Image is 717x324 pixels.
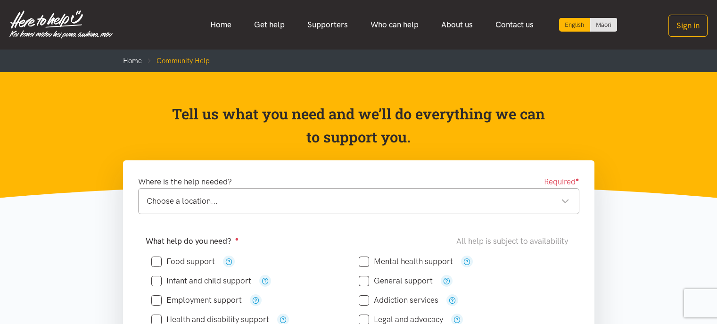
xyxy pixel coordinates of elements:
label: Infant and child support [151,277,251,285]
label: Employment support [151,296,242,304]
a: Contact us [484,15,545,35]
a: Supporters [296,15,359,35]
div: All help is subject to availability [456,235,572,248]
label: Legal and advocacy [359,316,443,324]
label: Where is the help needed? [138,175,232,188]
a: Switch to Te Reo Māori [590,18,617,32]
li: Community Help [142,55,210,66]
label: Addiction services [359,296,438,304]
label: Food support [151,258,215,266]
a: Who can help [359,15,430,35]
div: Language toggle [559,18,618,32]
button: Sign in [668,15,708,37]
div: Current language [559,18,590,32]
div: Choose a location... [147,195,569,208]
label: General support [359,277,433,285]
img: Home [9,10,113,39]
label: Health and disability support [151,316,269,324]
a: Get help [243,15,296,35]
span: Required [544,175,579,188]
a: Home [123,57,142,65]
a: About us [430,15,484,35]
sup: ● [576,176,579,183]
label: Mental health support [359,258,453,266]
p: Tell us what you need and we’ll do everything we can to support you. [171,102,546,149]
a: Home [199,15,243,35]
label: What help do you need? [146,235,239,248]
sup: ● [235,235,239,242]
